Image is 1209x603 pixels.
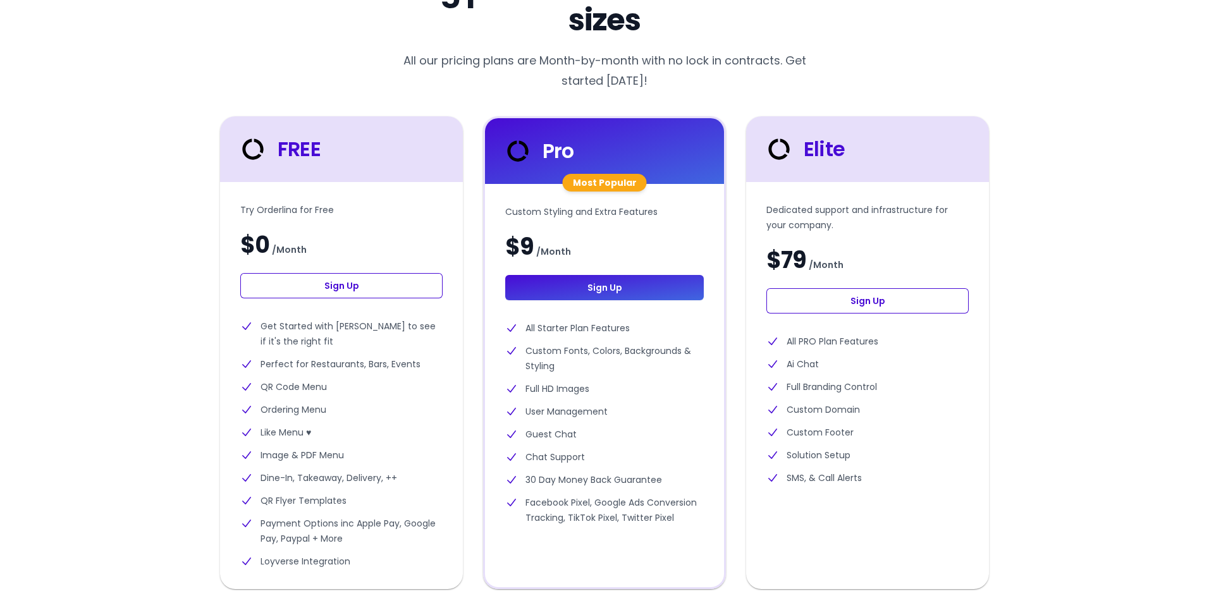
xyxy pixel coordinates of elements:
[240,493,443,508] li: QR Flyer Templates
[505,343,704,374] li: Custom Fonts, Colors, Backgrounds & Styling
[240,356,443,372] li: Perfect for Restaurants, Bars, Events
[505,204,704,219] p: Custom Styling and Extra Features
[505,381,704,396] li: Full HD Images
[766,425,969,440] li: Custom Footer
[240,319,443,349] li: Get Started with [PERSON_NAME] to see if it's the right fit
[766,248,806,273] span: $79
[240,516,443,546] li: Payment Options inc Apple Pay, Google Pay, Paypal + More
[238,134,321,164] div: FREE
[563,174,647,192] div: Most Popular
[505,472,704,487] li: 30 Day Money Back Guarantee
[240,233,269,258] span: $0
[505,275,704,300] a: Sign Up
[766,470,969,485] li: SMS, & Call Alerts
[764,134,845,164] div: Elite
[766,379,969,394] li: Full Branding Control
[392,51,817,91] p: All our pricing plans are Month-by-month with no lock in contracts. Get started [DATE]!
[240,554,443,569] li: Loyverse Integration
[766,402,969,417] li: Custom Domain
[766,334,969,349] li: All PRO Plan Features
[766,288,969,314] a: Sign Up
[505,320,704,336] li: All Starter Plan Features
[240,202,443,217] p: Try Orderlina for Free
[240,379,443,394] li: QR Code Menu
[766,202,969,233] p: Dedicated support and infrastructure for your company.
[766,448,969,463] li: Solution Setup
[505,404,704,419] li: User Management
[240,402,443,417] li: Ordering Menu
[809,257,844,272] span: / Month
[505,234,534,260] span: $9
[272,242,307,257] span: / Month
[240,273,443,298] a: Sign Up
[505,427,704,442] li: Guest Chat
[505,495,704,525] li: Facebook Pixel, Google Ads Conversion Tracking, TikTok Pixel, Twitter Pixel
[240,448,443,463] li: Image & PDF Menu
[536,244,571,259] span: / Month
[505,449,704,465] li: Chat Support
[766,356,969,372] li: Ai Chat
[240,470,443,485] li: Dine-In, Takeaway, Delivery, ++
[240,425,443,440] li: Like Menu ♥
[503,136,574,166] div: Pro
